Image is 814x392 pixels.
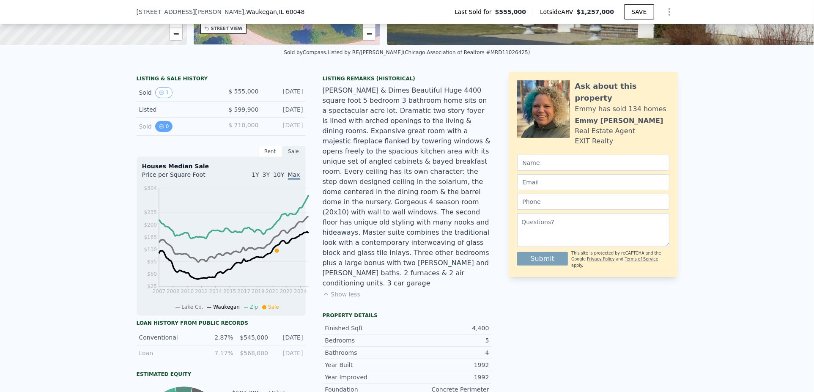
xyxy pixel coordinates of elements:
[661,3,678,20] button: Show Options
[139,333,199,342] div: Conventional
[624,4,654,19] button: SAVE
[211,25,243,32] div: STREET VIEW
[571,250,669,269] div: This site is protected by reCAPTCHA and the Google and apply.
[213,304,240,310] span: Waukegan
[540,8,576,16] span: Lotside ARV
[203,349,233,357] div: 7.17%
[273,333,303,342] div: [DATE]
[273,349,303,357] div: [DATE]
[266,87,303,98] div: [DATE]
[137,320,306,326] div: Loan history from public records
[137,8,244,16] span: [STREET_ADDRESS][PERSON_NAME]
[228,106,258,113] span: $ 599,900
[367,28,372,39] span: −
[575,116,663,126] div: Emmy [PERSON_NAME]
[244,8,305,16] span: , Waukegan
[323,312,492,319] div: Property details
[170,27,182,40] a: Zoom out
[252,171,259,178] span: 1Y
[266,289,279,295] tspan: 2021
[209,289,222,295] tspan: 2014
[575,126,636,136] div: Real Estate Agent
[144,234,157,240] tspan: $165
[139,87,214,98] div: Sold
[268,304,279,310] span: Sale
[587,257,614,261] a: Privacy Policy
[195,289,208,295] tspan: 2012
[407,348,489,357] div: 4
[252,289,265,295] tspan: 2019
[139,349,199,357] div: Loan
[147,284,157,290] tspan: $25
[137,75,306,84] div: LISTING & SALE HISTORY
[575,104,666,114] div: Emmy has sold 134 homes
[273,171,284,178] span: 10Y
[284,49,327,55] div: Sold by Compass .
[147,271,157,277] tspan: $60
[250,304,258,310] span: Zip
[144,247,157,252] tspan: $130
[173,28,178,39] span: −
[323,85,492,288] div: [PERSON_NAME] & Dimes Beautiful Huge 4400 square foot 5 bedroom 3 bathroom home sits on a spectac...
[325,373,407,381] div: Year Improved
[517,252,568,266] button: Submit
[142,162,300,170] div: Houses Median Sale
[363,27,375,40] a: Zoom out
[407,324,489,332] div: 4,400
[266,105,303,114] div: [DATE]
[147,259,157,265] tspan: $95
[328,49,530,55] div: Listed by RE/[PERSON_NAME] (Chicago Association of Realtors #MRD11026425)
[152,289,165,295] tspan: 2007
[203,333,233,342] div: 2.87%
[139,121,214,132] div: Sold
[258,146,282,157] div: Rent
[455,8,495,16] span: Last Sold for
[577,8,614,15] span: $1,257,000
[323,290,360,299] button: Show less
[238,349,268,357] div: $568,000
[144,185,157,191] tspan: $304
[517,194,669,210] input: Phone
[139,105,214,114] div: Listed
[495,8,526,16] span: $555,000
[223,289,236,295] tspan: 2015
[517,155,669,171] input: Name
[237,289,250,295] tspan: 2017
[575,80,669,104] div: Ask about this property
[228,122,258,129] span: $ 710,000
[155,121,173,132] button: View historical data
[288,171,300,180] span: Max
[277,8,304,15] span: , IL 60048
[266,121,303,132] div: [DATE]
[325,336,407,345] div: Bedrooms
[280,289,293,295] tspan: 2022
[325,361,407,369] div: Year Built
[238,333,268,342] div: $545,000
[323,75,492,82] div: Listing Remarks (Historical)
[155,87,173,98] button: View historical data
[263,171,270,178] span: 3Y
[282,146,306,157] div: Sale
[181,289,194,295] tspan: 2010
[142,170,221,184] div: Price per Square Foot
[575,136,614,146] div: EXIT Realty
[407,373,489,381] div: 1992
[294,289,307,295] tspan: 2024
[517,174,669,190] input: Email
[325,324,407,332] div: Finished Sqft
[144,222,157,228] tspan: $200
[407,361,489,369] div: 1992
[181,304,203,310] span: Lake Co.
[325,348,407,357] div: Bathrooms
[407,336,489,345] div: 5
[167,289,180,295] tspan: 2008
[137,371,306,378] div: Estimated Equity
[625,257,658,261] a: Terms of Service
[144,210,157,216] tspan: $235
[228,88,258,95] span: $ 555,000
